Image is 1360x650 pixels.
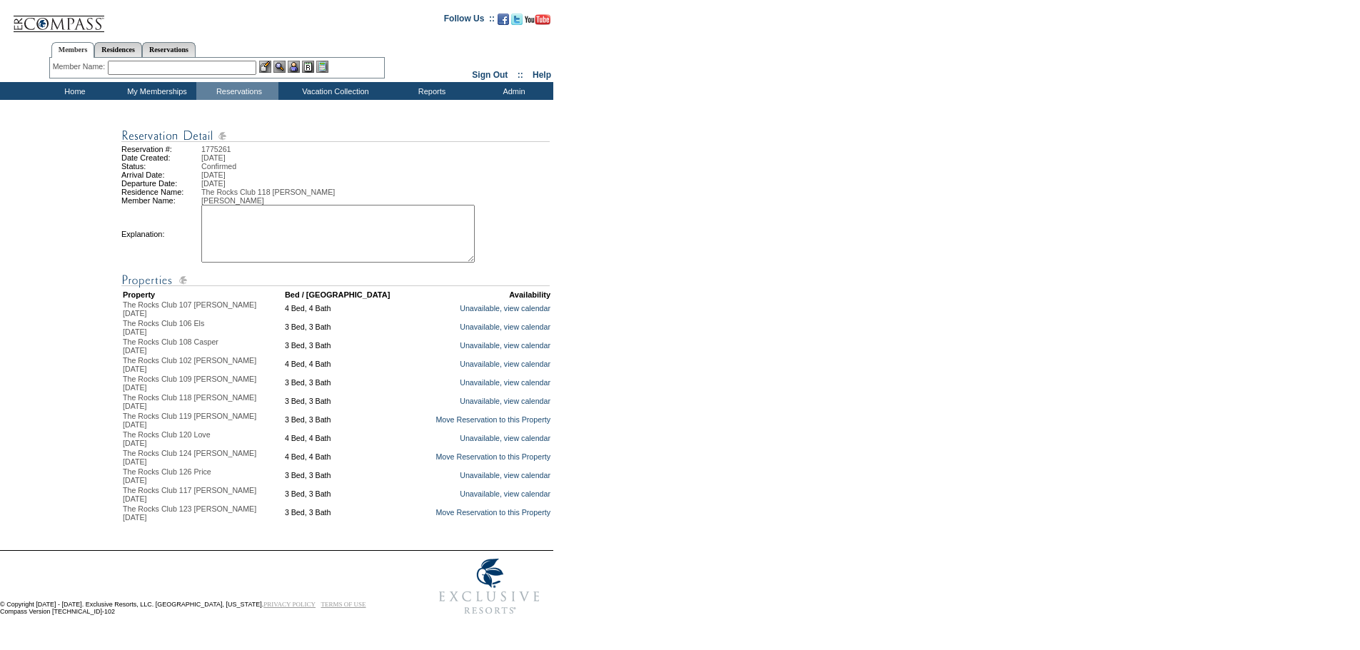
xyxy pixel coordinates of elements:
[525,14,550,25] img: Subscribe to our YouTube Channel
[123,393,283,402] div: The Rocks Club 118 [PERSON_NAME]
[389,82,471,100] td: Reports
[511,14,523,25] img: Follow us on Twitter
[316,61,328,73] img: b_calculator.gif
[201,179,226,188] span: [DATE]
[123,365,147,373] span: [DATE]
[123,486,283,494] div: The Rocks Club 117 [PERSON_NAME]
[201,196,264,205] span: [PERSON_NAME]
[123,412,283,420] div: The Rocks Club 119 [PERSON_NAME]
[285,356,411,373] td: 4 Bed, 4 Bath
[460,304,550,313] a: Unavailable, view calendar
[201,145,231,153] span: 1775261
[121,145,201,153] td: Reservation #:
[460,397,550,405] a: Unavailable, view calendar
[121,188,201,196] td: Residence Name:
[259,61,271,73] img: b_edit.gif
[288,61,300,73] img: Impersonate
[285,393,411,410] td: 3 Bed, 3 Bath
[121,271,550,289] img: Reservation Detail
[121,205,201,263] td: Explanation:
[123,439,147,447] span: [DATE]
[511,18,523,26] a: Follow us on Twitter
[123,449,283,457] div: The Rocks Club 124 [PERSON_NAME]
[413,290,550,299] td: Availability
[263,601,316,608] a: PRIVACY POLICY
[32,82,114,100] td: Home
[123,383,147,392] span: [DATE]
[444,12,495,29] td: Follow Us ::
[123,420,147,429] span: [DATE]
[123,513,147,522] span: [DATE]
[12,4,105,33] img: Compass Home
[471,82,553,100] td: Admin
[321,601,366,608] a: TERMS OF USE
[460,434,550,442] a: Unavailable, view calendar
[114,82,196,100] td: My Memberships
[123,457,147,466] span: [DATE]
[123,300,283,309] div: The Rocks Club 107 [PERSON_NAME]
[285,504,411,522] td: 3 Bed, 3 Bath
[123,319,283,327] div: The Rocks Club 106 Els
[285,486,411,503] td: 3 Bed, 3 Bath
[285,300,411,318] td: 4 Bed, 4 Bath
[51,42,95,58] a: Members
[121,153,201,162] td: Date Created:
[435,508,550,517] a: Move Reservation to this Property
[123,476,147,484] span: [DATE]
[121,179,201,188] td: Departure Date:
[460,360,550,368] a: Unavailable, view calendar
[123,494,147,503] span: [DATE]
[123,290,283,299] td: Property
[425,551,553,622] img: Exclusive Resorts
[201,171,226,179] span: [DATE]
[285,412,411,429] td: 3 Bed, 3 Bath
[94,42,142,57] a: Residences
[498,14,509,25] img: Become our fan on Facebook
[196,82,278,100] td: Reservations
[273,61,286,73] img: View
[302,61,314,73] img: Reservations
[123,309,147,318] span: [DATE]
[460,341,550,350] a: Unavailable, view calendar
[201,188,335,196] span: The Rocks Club 118 [PERSON_NAME]
[142,42,196,57] a: Reservations
[123,375,283,383] div: The Rocks Club 109 [PERSON_NAME]
[285,449,411,466] td: 4 Bed, 4 Bath
[123,346,147,355] span: [DATE]
[285,375,411,392] td: 3 Bed, 3 Bath
[460,489,550,498] a: Unavailable, view calendar
[121,171,201,179] td: Arrival Date:
[201,162,236,171] span: Confirmed
[123,356,283,365] div: The Rocks Club 102 [PERSON_NAME]
[123,504,283,513] div: The Rocks Club 123 [PERSON_NAME]
[518,70,523,80] span: ::
[285,319,411,336] td: 3 Bed, 3 Bath
[460,323,550,331] a: Unavailable, view calendar
[123,327,147,336] span: [DATE]
[460,471,550,479] a: Unavailable, view calendar
[53,61,108,73] div: Member Name:
[121,127,550,145] img: Reservation Detail
[533,70,551,80] a: Help
[278,82,389,100] td: Vacation Collection
[472,70,508,80] a: Sign Out
[285,467,411,484] td: 3 Bed, 3 Bath
[123,337,283,346] div: The Rocks Club 108 Casper
[121,196,201,205] td: Member Name:
[498,18,509,26] a: Become our fan on Facebook
[123,467,283,476] div: The Rocks Club 126 Price
[435,452,550,461] a: Move Reservation to this Property
[121,162,201,171] td: Status:
[123,430,283,439] div: The Rocks Club 120 Love
[285,430,411,447] td: 4 Bed, 4 Bath
[285,290,411,299] td: Bed / [GEOGRAPHIC_DATA]
[285,337,411,355] td: 3 Bed, 3 Bath
[435,415,550,424] a: Move Reservation to this Property
[201,153,226,162] span: [DATE]
[123,402,147,410] span: [DATE]
[460,378,550,387] a: Unavailable, view calendar
[525,18,550,26] a: Subscribe to our YouTube Channel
